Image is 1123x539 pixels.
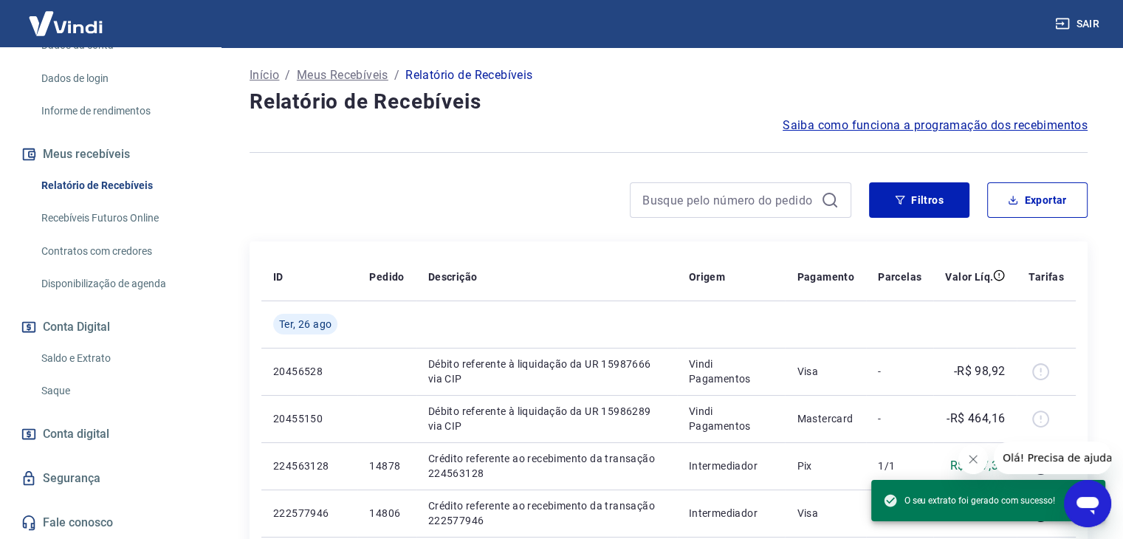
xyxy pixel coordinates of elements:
[18,507,203,539] a: Fale conosco
[797,506,854,521] p: Visa
[273,459,346,473] p: 224563128
[43,424,109,444] span: Conta digital
[428,357,665,386] p: Débito referente à liquidação da UR 15987666 via CIP
[9,10,124,22] span: Olá! Precisa de ajuda?
[987,182,1088,218] button: Exportar
[35,236,203,267] a: Contratos com credores
[369,269,404,284] p: Pedido
[783,117,1088,134] a: Saiba como funciona a programação dos recebimentos
[958,444,988,474] iframe: Fechar mensagem
[285,66,290,84] p: /
[878,411,921,426] p: -
[950,457,1006,475] p: R$ 137,38
[883,493,1055,508] span: O seu extrato foi gerado com sucesso!
[642,189,815,211] input: Busque pelo número do pedido
[869,182,969,218] button: Filtros
[1052,10,1105,38] button: Sair
[689,459,774,473] p: Intermediador
[878,364,921,379] p: -
[428,498,665,528] p: Crédito referente ao recebimento da transação 222577946
[689,269,725,284] p: Origem
[250,87,1088,117] h4: Relatório de Recebíveis
[297,66,388,84] a: Meus Recebíveis
[428,404,665,433] p: Débito referente à liquidação da UR 15986289 via CIP
[18,418,203,450] a: Conta digital
[273,269,284,284] p: ID
[250,66,279,84] a: Início
[273,364,346,379] p: 20456528
[797,364,854,379] p: Visa
[945,269,993,284] p: Valor Líq.
[797,411,854,426] p: Mastercard
[35,96,203,126] a: Informe de rendimentos
[369,506,404,521] p: 14806
[428,269,478,284] p: Descrição
[947,410,1005,428] p: -R$ 464,16
[878,459,921,473] p: 1/1
[18,138,203,171] button: Meus recebíveis
[394,66,399,84] p: /
[18,462,203,495] a: Segurança
[35,63,203,94] a: Dados de login
[35,343,203,374] a: Saldo e Extrato
[689,404,774,433] p: Vindi Pagamentos
[35,171,203,201] a: Relatório de Recebíveis
[273,506,346,521] p: 222577946
[994,442,1111,474] iframe: Mensagem da empresa
[954,363,1006,380] p: -R$ 98,92
[689,506,774,521] p: Intermediador
[689,357,774,386] p: Vindi Pagamentos
[279,317,332,332] span: Ter, 26 ago
[1028,269,1064,284] p: Tarifas
[797,459,854,473] p: Pix
[878,269,921,284] p: Parcelas
[18,311,203,343] button: Conta Digital
[273,411,346,426] p: 20455150
[35,203,203,233] a: Recebíveis Futuros Online
[18,1,114,46] img: Vindi
[369,459,404,473] p: 14878
[35,376,203,406] a: Saque
[1064,480,1111,527] iframe: Botão para abrir a janela de mensagens
[405,66,532,84] p: Relatório de Recebíveis
[35,269,203,299] a: Disponibilização de agenda
[428,451,665,481] p: Crédito referente ao recebimento da transação 224563128
[797,269,854,284] p: Pagamento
